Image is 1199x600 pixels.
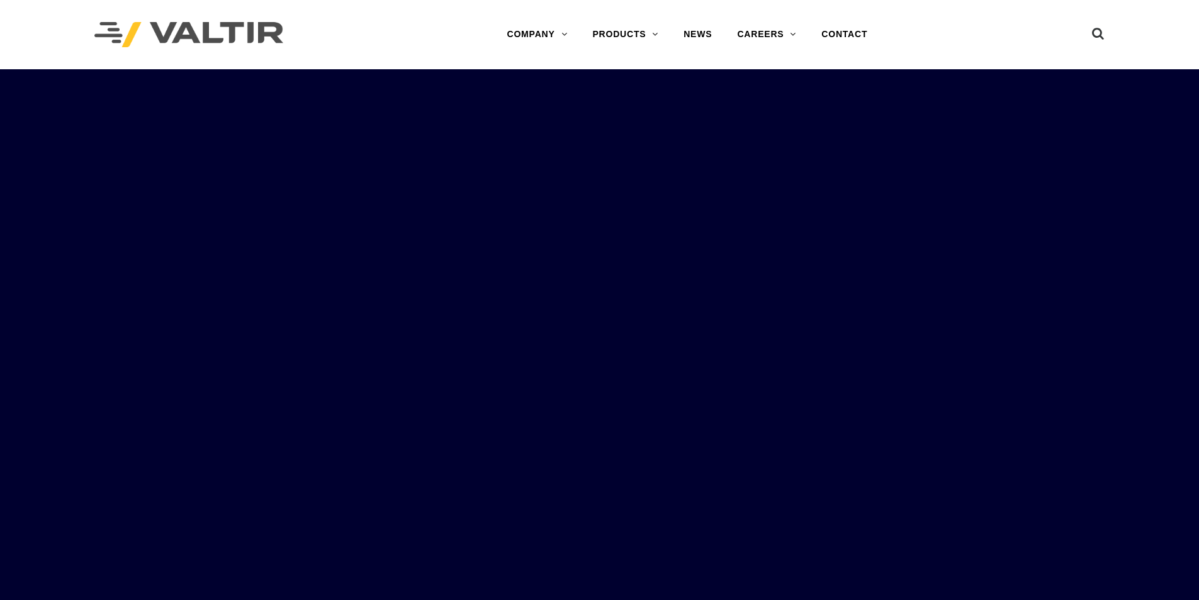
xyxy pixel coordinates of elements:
[580,22,671,47] a: PRODUCTS
[724,22,809,47] a: CAREERS
[94,22,283,48] img: Valtir
[671,22,724,47] a: NEWS
[809,22,880,47] a: CONTACT
[494,22,580,47] a: COMPANY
